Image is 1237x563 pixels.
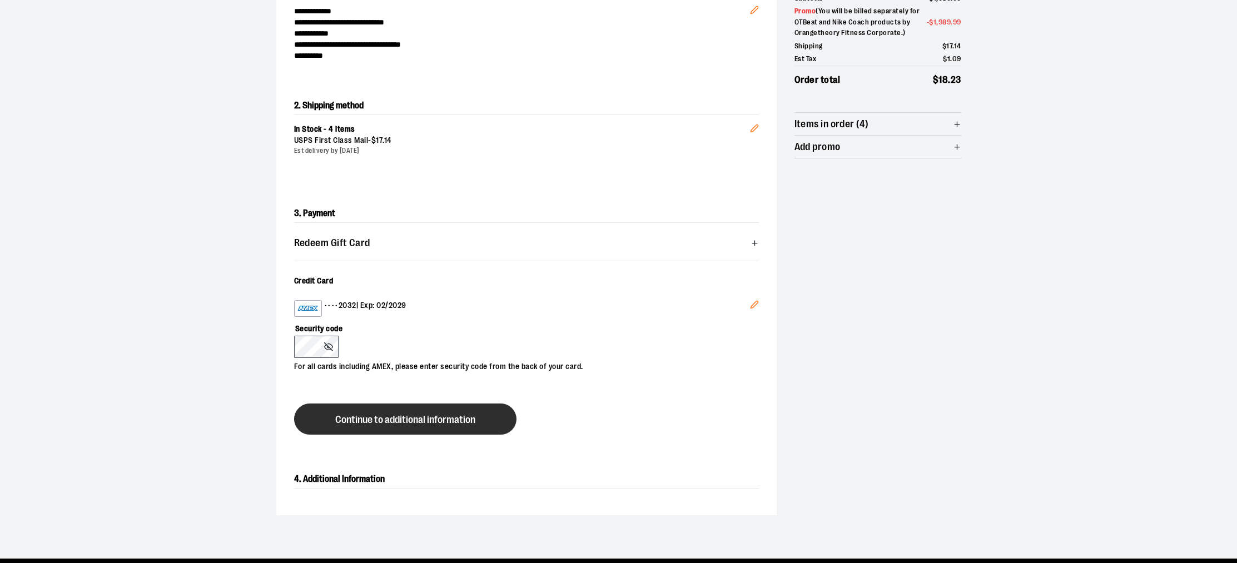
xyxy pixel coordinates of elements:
[294,232,759,254] button: Redeem Gift Card
[794,113,961,135] button: Items in order (4)
[794,7,816,15] span: Promo
[953,18,961,26] span: 99
[794,136,961,158] button: Add promo
[951,18,953,26] span: .
[794,7,920,37] span: ( You will be billed separately for OTBeat and Nike Coach products by Orangetheory Fitness Corpor...
[294,470,759,489] h2: 4. Additional Information
[951,74,961,85] span: 23
[943,54,947,63] span: $
[950,54,952,63] span: .
[933,74,939,85] span: $
[946,42,952,50] span: 17
[294,124,750,135] div: In Stock - 4 items
[948,74,951,85] span: .
[384,136,392,145] span: 14
[294,276,334,285] span: Credit Card
[938,74,948,85] span: 18
[335,415,475,425] span: Continue to additional information
[294,300,750,317] div: •••• 2032 | Exp: 02/2029
[297,302,319,315] img: American Express card example showing the 15-digit card number
[794,142,841,152] span: Add promo
[954,42,961,50] span: 14
[376,136,382,145] span: 17
[294,97,759,114] h2: 2. Shipping method
[741,291,768,321] button: Edit
[294,403,516,435] button: Continue to additional information
[929,18,933,26] span: $
[294,205,759,223] h2: 3. Payment
[294,317,748,336] label: Security code
[294,358,748,372] p: For all cards including AMEX, please enter security code from the back of your card.
[952,42,954,50] span: .
[952,54,961,63] span: 09
[938,18,951,26] span: 989
[294,135,750,146] div: USPS First Class Mail -
[794,73,841,87] span: Order total
[794,119,869,129] span: Items in order (4)
[294,146,750,156] div: Est delivery by [DATE]
[794,41,823,52] span: Shipping
[933,18,937,26] span: 1
[794,53,817,64] span: Est Tax
[927,17,961,28] span: -
[382,136,384,145] span: .
[947,54,951,63] span: 1
[936,18,938,26] span: ,
[741,106,768,145] button: Edit
[371,136,376,145] span: $
[942,42,947,50] span: $
[294,238,370,248] span: Redeem Gift Card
